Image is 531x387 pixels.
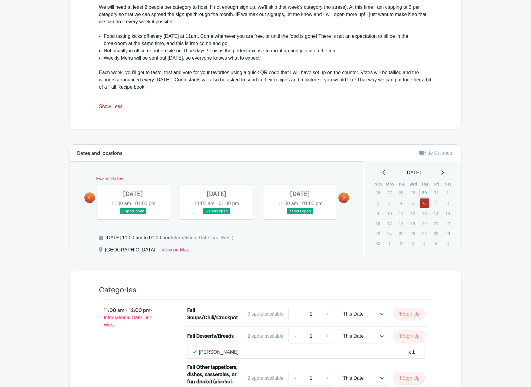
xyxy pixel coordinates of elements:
[104,47,432,54] li: Not usually in office or not on site on Thursdays? This is the perfect excuse to mix it up and jo...
[408,188,418,197] p: 29
[419,209,429,218] p: 13
[431,239,441,248] p: 5
[199,349,239,356] p: [PERSON_NAME]
[419,198,429,208] a: 6
[396,198,406,208] p: 4
[419,181,431,187] th: Thu
[104,54,432,62] li: Weekly Menu will be sent out [DATE], so everyone knows what to expect!
[104,33,432,47] li: Food tasting kicks off every [DATE] at 11am. Come whenever you are free, or until the food is gon...
[373,229,383,238] p: 23
[431,188,441,197] p: 31
[104,308,152,327] span: - International Date Line West
[396,209,406,218] p: 11
[373,188,383,197] p: 26
[187,333,234,340] div: Fall Desserts/Breads
[443,188,453,197] p: 1
[187,307,239,321] div: Fall Soups/Chili/Crockpot
[99,4,432,25] div: We will need at least 2 people per category to host. If not enough sign up, we’ll skip that week’...
[169,235,233,240] span: (International Date Line West)
[384,219,394,228] p: 17
[443,239,453,248] p: 6
[373,239,383,248] p: 30
[393,330,425,343] button: Sign Up
[396,239,406,248] p: 2
[419,150,454,156] a: Hide Calendar
[373,198,383,208] p: 2
[373,219,383,228] p: 16
[431,198,441,208] p: 7
[320,307,335,321] a: +
[406,169,421,176] span: [DATE]
[396,229,406,238] p: 25
[443,209,453,218] p: 15
[384,239,394,248] p: 1
[408,229,418,238] p: 26
[95,176,338,182] h6: Event Dates
[99,286,136,294] h4: Categories
[384,198,394,208] p: 3
[419,219,429,228] p: 20
[288,307,302,321] a: -
[288,371,302,385] a: -
[373,181,384,187] th: Sun
[105,246,157,256] div: [GEOGRAPHIC_DATA],
[99,69,432,91] div: Each week, you’ll get to taste, test and vote for your favorites using a quick QR code that I wil...
[247,375,283,382] div: 2 spots available
[396,219,406,228] p: 18
[320,371,335,385] a: +
[384,229,394,238] p: 24
[393,372,425,385] button: Sign Up
[396,181,408,187] th: Tue
[431,219,441,228] p: 21
[443,219,453,228] p: 22
[373,209,383,218] p: 9
[99,104,122,111] a: Show Less
[431,229,441,238] p: 28
[77,151,122,156] h6: Dates and locations
[320,329,335,343] a: +
[247,310,283,318] div: 3 spots available
[443,229,453,238] p: 29
[247,333,283,340] div: 2 spots available
[442,181,454,187] th: Sat
[393,308,425,320] button: Sign Up
[408,198,418,208] p: 5
[384,188,394,197] p: 27
[396,188,406,197] p: 28
[409,349,415,356] div: x 1
[408,239,418,248] p: 3
[161,246,189,256] a: View on Map
[419,188,429,198] a: 30
[419,229,429,238] p: 27
[89,304,178,331] p: 11:00 am - 12:00 pm
[431,181,442,187] th: Fri
[384,181,396,187] th: Mon
[407,181,419,187] th: Wed
[408,209,418,218] p: 12
[408,219,418,228] p: 19
[431,209,441,218] p: 14
[288,329,302,343] a: -
[384,209,394,218] p: 10
[106,234,233,241] div: [DATE] 11:00 am to 01:00 pm
[419,239,429,248] p: 4
[443,198,453,208] p: 8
